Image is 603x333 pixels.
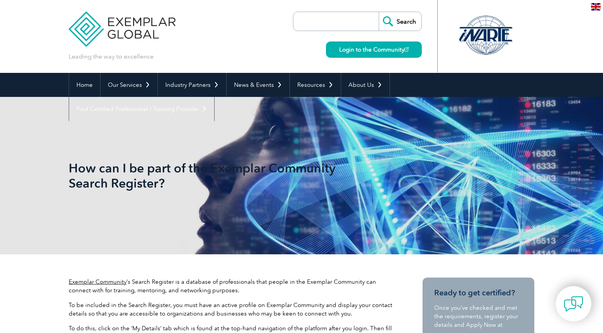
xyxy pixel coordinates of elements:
[69,278,126,285] a: Exemplar Community
[434,304,523,329] p: Once you’ve checked and met the requirements, register your details and Apply Now at
[69,97,214,121] a: Find Certified Professional / Training Provider
[341,73,390,97] a: About Us
[564,294,583,314] img: contact-chat.png
[69,52,154,61] p: Leading the way to excellence
[326,41,422,58] a: Login to the Community
[69,278,395,295] p: ‘s Search Register is a database of professionals that people in the Exemplar Community can conne...
[69,73,100,97] a: Home
[69,301,395,318] p: To be included in the Search Register, you must have an active profile on Exemplar Community and ...
[69,160,367,191] h1: How can I be part of the Exemplar Community Search Register?
[290,73,341,97] a: Resources
[100,73,158,97] a: Our Services
[379,12,421,31] input: Search
[404,47,409,52] img: open_square.png
[158,73,226,97] a: Industry Partners
[434,288,523,298] h3: Ready to get certified?
[227,73,289,97] a: News & Events
[591,3,601,10] img: en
